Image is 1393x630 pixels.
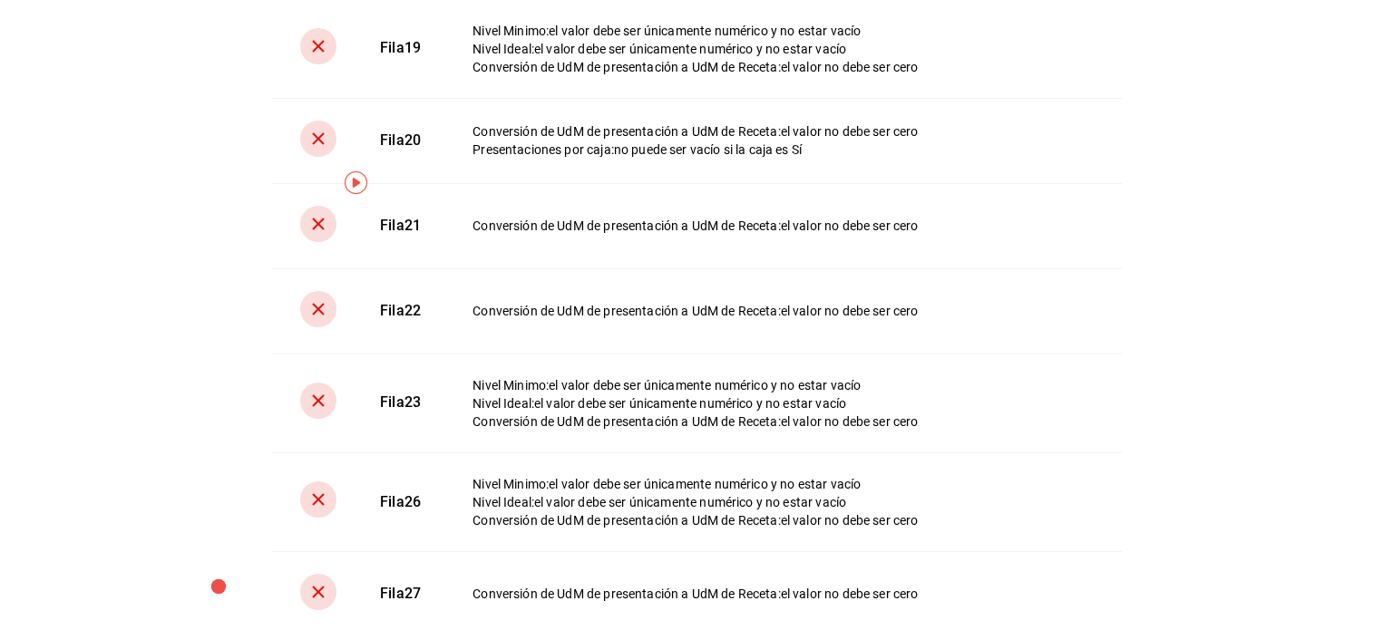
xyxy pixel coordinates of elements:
div: Fila 20 [380,131,429,151]
div: Conversión de UdM de presentación a UdM de Receta : el valor no debe ser cero [472,412,1093,431]
div: Nivel Ideal : el valor debe ser únicamente numérico y no estar vacío [472,394,1093,412]
div: Nivel Ideal : el valor debe ser únicamente numérico y no estar vacío [472,493,1093,511]
div: Conversión de UdM de presentación a UdM de Receta : el valor no debe ser cero [472,122,1093,141]
div: Fila 23 [380,393,429,413]
div: Fila 19 [380,38,429,59]
div: Fila 27 [380,584,429,605]
div: Nivel Ideal : el valor debe ser únicamente numérico y no estar vacío [472,40,1093,58]
img: Tooltip marker [345,171,367,194]
div: Presentaciones por caja : no puede ser vacío si la caja es Sí [472,141,1093,159]
div: Fila 21 [380,216,429,237]
div: Fila 22 [380,301,429,322]
div: Nivel Minimo : el valor debe ser únicamente numérico y no estar vacío [472,22,1093,40]
div: Conversión de UdM de presentación a UdM de Receta : el valor no debe ser cero [472,585,1093,603]
div: Nivel Minimo : el valor debe ser únicamente numérico y no estar vacío [472,475,1093,493]
div: Conversión de UdM de presentación a UdM de Receta : el valor no debe ser cero [472,302,1093,320]
div: Conversión de UdM de presentación a UdM de Receta : el valor no debe ser cero [472,58,1093,76]
div: Fila 26 [380,492,429,513]
div: Conversión de UdM de presentación a UdM de Receta : el valor no debe ser cero [472,511,1093,529]
div: Nivel Minimo : el valor debe ser únicamente numérico y no estar vacío [472,376,1093,394]
div: Conversión de UdM de presentación a UdM de Receta : el valor no debe ser cero [472,217,1093,235]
